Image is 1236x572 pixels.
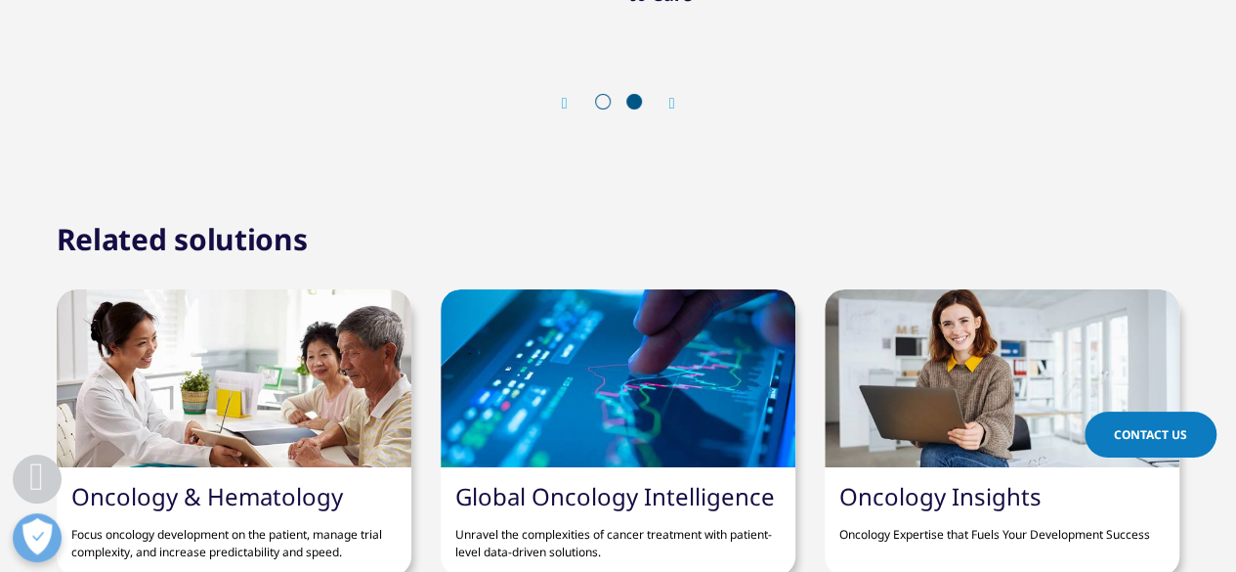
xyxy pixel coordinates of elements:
a: Global Oncology Intelligence [455,480,775,512]
span: Contact Us [1114,426,1187,443]
button: Open Preferences [13,513,62,562]
p: Focus oncology development on the patient, manage trial complexity, and increase predictability a... [71,511,397,561]
div: Previous slide [562,94,587,112]
a: Contact Us [1085,412,1216,458]
a: Oncology & Hematology [71,480,343,512]
h2: Related solutions [57,220,308,259]
div: Next slide [650,94,675,112]
p: Unravel the complexities of cancer treatment with patient-level data-driven solutions. [455,511,781,561]
p: Oncology Expertise that Fuels Your Development Success [839,511,1165,544]
a: Oncology Insights [839,480,1042,512]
